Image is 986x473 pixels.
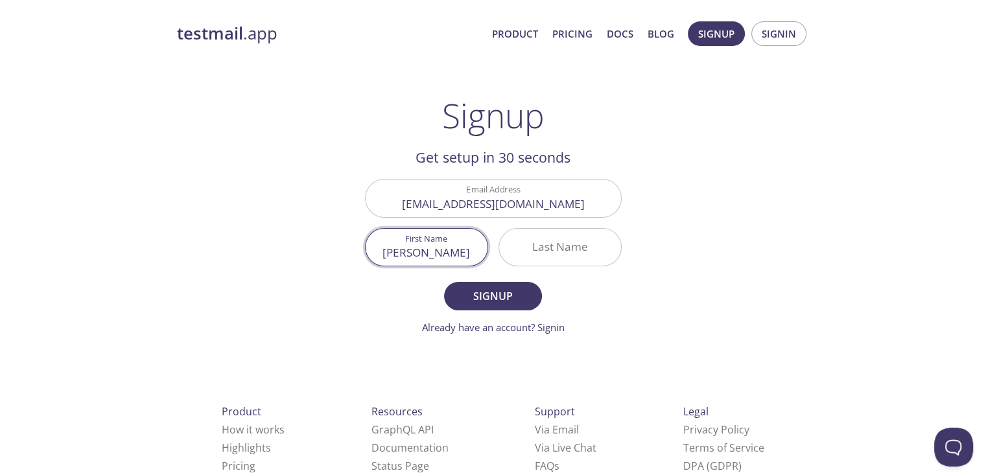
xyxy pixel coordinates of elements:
span: Signup [698,25,734,42]
a: Via Email [535,422,579,437]
span: Legal [683,404,709,419]
a: Status Page [371,459,429,473]
a: How it works [222,422,285,437]
a: Pricing [222,459,255,473]
button: Signup [688,21,745,46]
a: Highlights [222,441,271,455]
a: Documentation [371,441,449,455]
h1: Signup [442,96,545,135]
a: Docs [607,25,633,42]
a: Product [492,25,538,42]
a: Pricing [552,25,593,42]
span: Support [535,404,575,419]
a: GraphQL API [371,422,434,437]
a: Via Live Chat [535,441,596,455]
span: Resources [371,404,423,419]
span: s [554,459,559,473]
h2: Get setup in 30 seconds [365,146,622,168]
a: Privacy Policy [683,422,749,437]
a: Already have an account? Signin [422,321,565,334]
a: testmail.app [177,23,482,45]
span: Signup [458,287,527,305]
strong: testmail [177,22,243,45]
span: Product [222,404,261,419]
button: Signup [444,282,541,310]
a: FAQ [535,459,559,473]
a: DPA (GDPR) [683,459,742,473]
button: Signin [751,21,806,46]
a: Terms of Service [683,441,764,455]
a: Blog [648,25,674,42]
iframe: Help Scout Beacon - Open [934,428,973,467]
span: Signin [762,25,796,42]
